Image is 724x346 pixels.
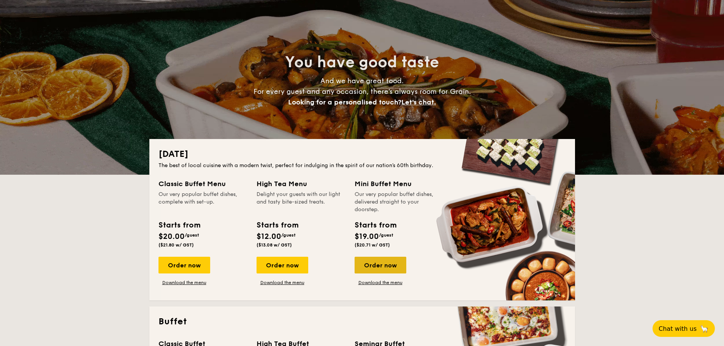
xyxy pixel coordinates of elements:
div: Mini Buffet Menu [355,179,444,189]
button: Chat with us🦙 [653,320,715,337]
div: Starts from [158,220,200,231]
div: The best of local cuisine with a modern twist, perfect for indulging in the spirit of our nation’... [158,162,566,169]
a: Download the menu [158,280,210,286]
a: Download the menu [355,280,406,286]
div: Starts from [257,220,298,231]
div: Our very popular buffet dishes, complete with set-up. [158,191,247,213]
h2: Buffet [158,316,566,328]
span: ($21.80 w/ GST) [158,242,194,248]
span: Looking for a personalised touch? [288,98,401,106]
span: /guest [281,232,296,238]
h2: [DATE] [158,148,566,160]
div: Delight your guests with our light and tasty bite-sized treats. [257,191,345,213]
div: High Tea Menu [257,179,345,189]
span: 🦙 [700,324,709,333]
span: $19.00 [355,232,379,241]
a: Download the menu [257,280,308,286]
span: Chat with us [659,325,697,332]
span: And we have great food. For every guest and any occasion, there’s always room for Grain. [253,77,471,106]
span: ($20.71 w/ GST) [355,242,390,248]
div: Starts from [355,220,396,231]
div: Our very popular buffet dishes, delivered straight to your doorstep. [355,191,444,213]
span: You have good taste [285,53,439,71]
div: Order now [355,257,406,273]
div: Order now [257,257,308,273]
span: /guest [185,232,199,238]
span: /guest [379,232,393,238]
span: $20.00 [158,232,185,241]
span: ($13.08 w/ GST) [257,242,292,248]
div: Order now [158,257,210,273]
span: $12.00 [257,232,281,241]
div: Classic Buffet Menu [158,179,247,189]
span: Let's chat. [401,98,436,106]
